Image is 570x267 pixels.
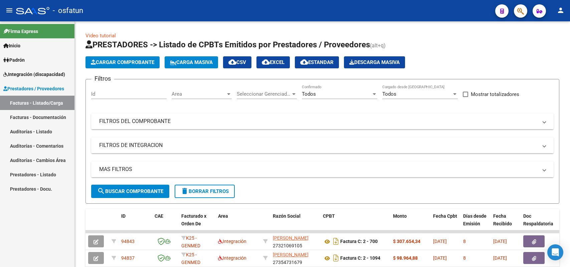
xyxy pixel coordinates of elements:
[218,239,246,244] span: Integración
[172,91,226,97] span: Area
[332,236,340,247] i: Descargar documento
[121,239,135,244] span: 94843
[152,209,179,238] datatable-header-cell: CAE
[295,56,339,68] button: Estandar
[344,56,405,68] app-download-masive: Descarga masiva de comprobantes (adjuntos)
[165,56,218,68] button: Carga Masiva
[228,59,246,65] span: CSV
[256,56,290,68] button: EXCEL
[119,209,152,238] datatable-header-cell: ID
[370,42,386,49] span: (alt+q)
[181,213,206,226] span: Facturado x Orden De
[273,252,309,257] span: [PERSON_NAME]
[175,185,235,198] button: Borrar Filtros
[382,91,396,97] span: Todos
[121,213,126,219] span: ID
[463,255,466,261] span: 8
[3,42,20,49] span: Inicio
[471,90,519,98] span: Mostrar totalizadores
[332,253,340,263] i: Descargar documento
[323,213,335,219] span: CPBT
[344,56,405,68] button: Descarga Masiva
[302,91,316,97] span: Todos
[390,209,430,238] datatable-header-cell: Monto
[463,213,487,226] span: Días desde Emisión
[340,239,378,244] strong: Factura C: 2 - 700
[99,118,538,125] mat-panel-title: FILTROS DEL COMPROBANTE
[300,58,308,66] mat-icon: cloud_download
[273,251,318,265] div: 27354731679
[3,85,64,92] span: Prestadores / Proveedores
[273,235,309,241] span: [PERSON_NAME]
[85,56,160,68] button: Cargar Comprobante
[91,113,554,129] mat-expansion-panel-header: FILTROS DEL COMPROBANTE
[237,91,291,97] span: Seleccionar Gerenciador
[181,188,229,194] span: Borrar Filtros
[53,3,83,18] span: - osfatun
[228,58,236,66] mat-icon: cloud_download
[179,209,215,238] datatable-header-cell: Facturado x Orden De
[433,213,457,219] span: Fecha Cpbt
[273,213,301,219] span: Razón Social
[433,239,447,244] span: [DATE]
[181,235,200,248] span: K25 - GENMED
[320,209,390,238] datatable-header-cell: CPBT
[340,256,380,261] strong: Factura C: 2 - 1094
[181,252,200,265] span: K25 - GENMED
[91,137,554,153] mat-expansion-panel-header: FILTROS DE INTEGRACION
[349,59,400,65] span: Descarga Masiva
[155,213,163,219] span: CAE
[491,209,521,238] datatable-header-cell: Fecha Recibido
[99,142,538,149] mat-panel-title: FILTROS DE INTEGRACION
[5,6,13,14] mat-icon: menu
[460,209,491,238] datatable-header-cell: Días desde Emisión
[85,33,116,39] a: Video tutorial
[3,71,65,78] span: Integración (discapacidad)
[218,213,228,219] span: Area
[273,234,318,248] div: 27321069105
[215,209,260,238] datatable-header-cell: Area
[223,56,251,68] button: CSV
[393,239,420,244] strong: $ 307.654,34
[218,255,246,261] span: Integración
[270,209,320,238] datatable-header-cell: Razón Social
[262,59,284,65] span: EXCEL
[91,185,169,198] button: Buscar Comprobante
[3,28,38,35] span: Firma Express
[557,6,565,14] mat-icon: person
[181,187,189,195] mat-icon: delete
[97,188,163,194] span: Buscar Comprobante
[523,213,553,226] span: Doc Respaldatoria
[91,59,154,65] span: Cargar Comprobante
[393,255,418,261] strong: $ 98.964,88
[300,59,334,65] span: Estandar
[262,58,270,66] mat-icon: cloud_download
[463,239,466,244] span: 8
[430,209,460,238] datatable-header-cell: Fecha Cpbt
[393,213,407,219] span: Monto
[433,255,447,261] span: [DATE]
[85,40,370,49] span: PRESTADORES -> Listado de CPBTs Emitidos por Prestadores / Proveedores
[91,161,554,177] mat-expansion-panel-header: MAS FILTROS
[547,244,563,260] div: Open Intercom Messenger
[99,166,538,173] mat-panel-title: MAS FILTROS
[493,213,512,226] span: Fecha Recibido
[121,255,135,261] span: 94837
[493,255,507,261] span: [DATE]
[97,187,105,195] mat-icon: search
[521,209,561,238] datatable-header-cell: Doc Respaldatoria
[493,239,507,244] span: [DATE]
[91,74,114,83] h3: Filtros
[170,59,213,65] span: Carga Masiva
[3,56,25,64] span: Padrón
